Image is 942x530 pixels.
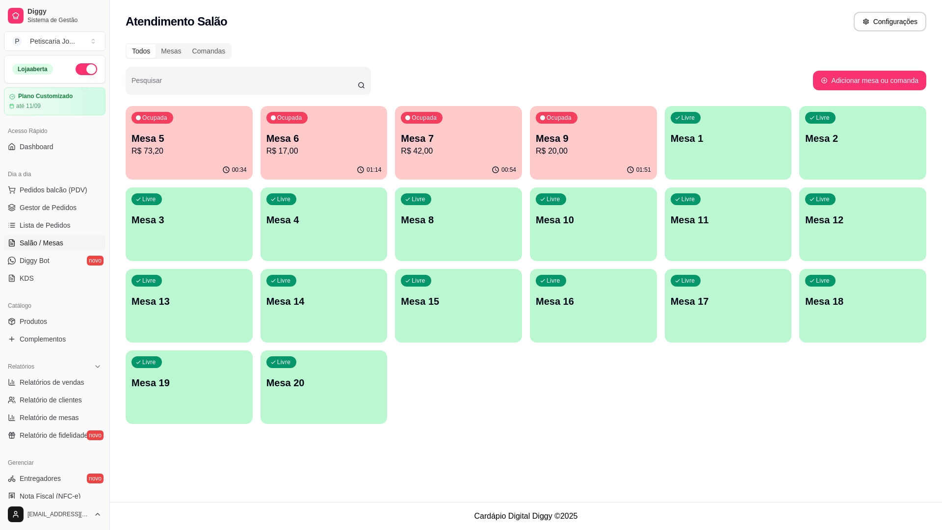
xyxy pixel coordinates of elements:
div: Dia a dia [4,166,105,182]
a: Entregadoresnovo [4,471,105,486]
p: Livre [277,195,291,203]
span: Salão / Mesas [20,238,63,248]
p: R$ 73,20 [131,145,247,157]
p: Livre [681,195,695,203]
p: Mesa 17 [671,294,786,308]
p: Mesa 18 [805,294,920,308]
p: Mesa 2 [805,132,920,145]
p: Livre [816,195,830,203]
p: R$ 42,00 [401,145,516,157]
p: 00:54 [501,166,516,174]
p: Livre [547,195,560,203]
p: Livre [816,277,830,285]
span: Pedidos balcão (PDV) [20,185,87,195]
p: Livre [142,277,156,285]
p: Mesa 1 [671,132,786,145]
div: Petiscaria Jo ... [30,36,75,46]
button: Pedidos balcão (PDV) [4,182,105,198]
span: [EMAIL_ADDRESS][DOMAIN_NAME] [27,510,90,518]
span: Gestor de Pedidos [20,203,77,212]
a: Complementos [4,331,105,347]
span: Sistema de Gestão [27,16,102,24]
a: KDS [4,270,105,286]
article: Plano Customizado [18,93,73,100]
p: Livre [142,358,156,366]
p: Mesa 12 [805,213,920,227]
button: OcupadaMesa 7R$ 42,0000:54 [395,106,522,180]
p: Ocupada [277,114,302,122]
button: Configurações [854,12,926,31]
span: Diggy [27,7,102,16]
div: Mesas [156,44,186,58]
p: Mesa 10 [536,213,651,227]
button: Alterar Status [76,63,97,75]
a: Relatório de fidelidadenovo [4,427,105,443]
p: Mesa 3 [131,213,247,227]
h2: Atendimento Salão [126,14,227,29]
p: Mesa 9 [536,132,651,145]
p: R$ 17,00 [266,145,382,157]
button: LivreMesa 19 [126,350,253,424]
input: Pesquisar [131,79,358,89]
span: Relatórios [8,363,34,371]
p: Mesa 19 [131,376,247,390]
button: LivreMesa 8 [395,187,522,261]
button: LivreMesa 2 [799,106,926,180]
p: Mesa 11 [671,213,786,227]
a: Plano Customizadoaté 11/09 [4,87,105,115]
button: LivreMesa 10 [530,187,657,261]
p: Ocupada [547,114,572,122]
span: Produtos [20,317,47,326]
p: Livre [412,195,425,203]
p: Mesa 6 [266,132,382,145]
span: Dashboard [20,142,53,152]
a: Dashboard [4,139,105,155]
a: Relatórios de vendas [4,374,105,390]
button: LivreMesa 15 [395,269,522,343]
div: Todos [127,44,156,58]
button: LivreMesa 13 [126,269,253,343]
p: Mesa 20 [266,376,382,390]
p: Mesa 8 [401,213,516,227]
span: Diggy Bot [20,256,50,265]
span: P [12,36,22,46]
span: Nota Fiscal (NFC-e) [20,491,80,501]
p: Livre [412,277,425,285]
button: LivreMesa 12 [799,187,926,261]
button: LivreMesa 11 [665,187,792,261]
p: 01:14 [366,166,381,174]
span: Relatório de clientes [20,395,82,405]
button: [EMAIL_ADDRESS][DOMAIN_NAME] [4,503,105,526]
a: DiggySistema de Gestão [4,4,105,27]
button: LivreMesa 20 [261,350,388,424]
footer: Cardápio Digital Diggy © 2025 [110,502,942,530]
button: OcupadaMesa 6R$ 17,0001:14 [261,106,388,180]
button: LivreMesa 17 [665,269,792,343]
p: 01:51 [636,166,651,174]
a: Lista de Pedidos [4,217,105,233]
p: Mesa 14 [266,294,382,308]
p: Livre [277,277,291,285]
p: Livre [277,358,291,366]
div: Comandas [187,44,231,58]
p: Mesa 16 [536,294,651,308]
button: LivreMesa 1 [665,106,792,180]
div: Catálogo [4,298,105,314]
p: Mesa 15 [401,294,516,308]
p: Ocupada [412,114,437,122]
p: Ocupada [142,114,167,122]
span: Complementos [20,334,66,344]
button: LivreMesa 4 [261,187,388,261]
div: Acesso Rápido [4,123,105,139]
p: 00:34 [232,166,247,174]
div: Loja aberta [12,64,53,75]
button: LivreMesa 14 [261,269,388,343]
button: LivreMesa 18 [799,269,926,343]
span: Relatório de mesas [20,413,79,423]
button: LivreMesa 3 [126,187,253,261]
p: Livre [681,277,695,285]
p: Livre [816,114,830,122]
p: Mesa 7 [401,132,516,145]
article: até 11/09 [16,102,41,110]
p: Livre [142,195,156,203]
